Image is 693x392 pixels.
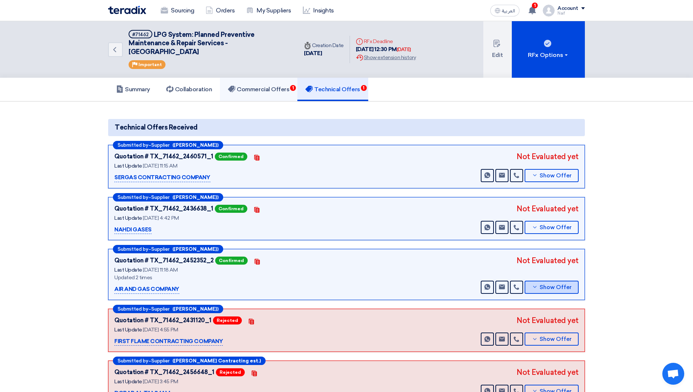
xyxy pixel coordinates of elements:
[155,3,200,19] a: Sourcing
[361,85,367,91] span: 1
[114,215,142,221] span: Last Update
[113,305,223,313] div: –
[114,378,142,385] span: Last Update
[114,316,212,325] div: Quotation # TX_71462_2431120_1
[525,169,579,182] button: Show Offer
[228,86,289,93] h5: Commercial Offers
[517,255,579,266] div: Not Evaluated yet
[557,5,578,12] div: Account
[304,42,344,49] div: Creation Date
[172,247,218,251] b: ([PERSON_NAME])
[113,357,266,365] div: –
[525,333,579,346] button: Show Offer
[151,195,170,200] span: Supplier
[151,307,170,311] span: Supplier
[540,173,572,178] span: Show Offer
[540,285,572,290] span: Show Offer
[116,86,150,93] h5: Summary
[118,307,148,311] span: Submitted by
[540,225,572,230] span: Show Offer
[304,49,344,58] div: [DATE]
[118,358,148,363] span: Submitted by
[172,307,218,311] b: ([PERSON_NAME])
[662,363,684,385] div: Open chat
[118,143,148,147] span: Submitted by
[114,337,223,346] p: FIRST FLAME CONTRACTING COMPANY
[215,153,247,161] span: Confirmed
[483,21,512,78] button: Edit
[356,38,416,45] div: RFx Deadline
[143,327,178,333] span: [DATE] 4:55 PM
[397,46,411,53] div: [DATE]
[517,315,579,326] div: Not Evaluated yet
[297,78,368,101] a: Technical Offers1
[517,203,579,214] div: Not Evaluated yet
[502,8,515,14] span: العربية
[113,193,223,201] div: –
[108,6,146,14] img: Teradix logo
[525,221,579,234] button: Show Offer
[143,267,178,273] span: [DATE] 11:18 AM
[528,51,569,59] div: RFx Options
[138,62,162,67] span: Important
[113,245,223,253] div: –
[240,3,297,19] a: My Suppliers
[143,163,177,169] span: [DATE] 11:15 AM
[557,11,585,15] div: Naif
[215,205,247,213] span: Confirmed
[305,86,360,93] h5: Technical Offers
[290,85,296,91] span: 1
[114,327,142,333] span: Last Update
[143,378,178,385] span: [DATE] 3:45 PM
[129,30,289,56] h5: LPG System: Planned Preventive Maintenance & Repair Services - Central & Eastern Malls
[517,151,579,162] div: Not Evaluated yet
[220,78,297,101] a: Commercial Offers1
[297,3,340,19] a: Insights
[114,163,142,169] span: Last Update
[132,32,149,37] div: #71462
[540,337,572,342] span: Show Offer
[532,3,538,8] span: 1
[158,78,220,101] a: Collaboration
[114,226,152,234] p: NAHDI GASES
[166,86,212,93] h5: Collaboration
[118,195,148,200] span: Submitted by
[172,143,218,147] b: ([PERSON_NAME])
[200,3,240,19] a: Orders
[114,173,210,182] p: SERGAS CONTRACTING COMPANY
[490,5,519,16] button: العربية
[517,367,579,378] div: Not Evaluated yet
[114,256,214,265] div: Quotation # TX_71462_2452352_2
[213,316,242,324] span: Rejected
[115,123,198,132] span: Technical Offers Received
[216,368,245,376] span: Rejected
[151,358,170,363] span: Supplier
[151,247,170,251] span: Supplier
[129,31,254,56] span: LPG System: Planned Preventive Maintenance & Repair Services - [GEOGRAPHIC_DATA]
[114,274,297,281] div: Updated 2 times
[113,141,223,149] div: –
[215,257,248,265] span: Confirmed
[114,152,213,161] div: Quotation # TX_71462_2460571_1
[118,247,148,251] span: Submitted by
[108,78,158,101] a: Summary
[151,143,170,147] span: Supplier
[114,285,179,294] p: AIR AND GAS COMPANY
[543,5,555,16] img: profile_test.png
[172,358,261,363] b: ([PERSON_NAME] Contracting est.)
[114,204,213,213] div: Quotation # TX_71462_2436638_1
[356,54,416,61] div: Show extension history
[512,21,585,78] button: RFx Options
[143,215,179,221] span: [DATE] 4:42 PM
[114,368,214,377] div: Quotation # TX_71462_2456648_1
[172,195,218,200] b: ([PERSON_NAME])
[525,281,579,294] button: Show Offer
[356,45,416,54] div: [DATE] 12:30 PM
[114,267,142,273] span: Last Update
